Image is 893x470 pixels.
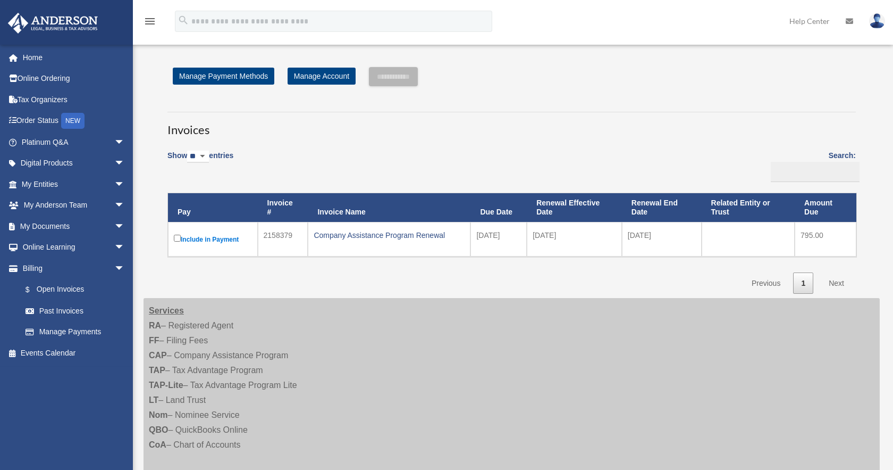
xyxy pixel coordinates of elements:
span: arrow_drop_down [114,131,136,153]
th: Due Date: activate to sort column ascending [470,193,527,222]
a: Manage Account [288,68,356,85]
a: Events Calendar [7,342,141,364]
a: $Open Invoices [15,279,130,301]
label: Show entries [167,149,233,174]
span: arrow_drop_down [114,258,136,279]
th: Related Entity or Trust: activate to sort column ascending [702,193,795,222]
a: My Entitiesarrow_drop_down [7,174,141,195]
a: Past Invoices [15,300,136,321]
a: Next [821,273,852,294]
select: Showentries [187,151,209,163]
a: Home [7,47,141,68]
strong: CoA [149,440,166,449]
a: My Anderson Teamarrow_drop_down [7,195,141,216]
th: Amount Due: activate to sort column ascending [795,193,856,222]
th: Invoice #: activate to sort column ascending [258,193,308,222]
a: Tax Organizers [7,89,141,110]
img: User Pic [869,13,885,29]
td: [DATE] [470,222,527,257]
div: NEW [61,113,85,129]
a: menu [144,19,156,28]
a: Manage Payment Methods [173,68,274,85]
a: 1 [793,273,813,294]
input: Include in Payment [174,235,181,242]
label: Include in Payment [174,233,252,246]
strong: CAP [149,351,167,360]
strong: LT [149,395,158,405]
th: Renewal End Date: activate to sort column ascending [622,193,702,222]
th: Pay: activate to sort column descending [168,193,258,222]
strong: Services [149,306,184,315]
a: Platinum Q&Aarrow_drop_down [7,131,141,153]
i: search [178,14,189,26]
a: Digital Productsarrow_drop_down [7,153,141,174]
a: Previous [744,273,788,294]
a: Manage Payments [15,321,136,343]
th: Invoice Name: activate to sort column ascending [308,193,470,222]
strong: TAP [149,366,165,375]
label: Search: [767,149,856,182]
span: arrow_drop_down [114,195,136,217]
td: [DATE] [527,222,622,257]
h3: Invoices [167,112,856,138]
span: $ [31,283,37,296]
th: Renewal Effective Date: activate to sort column ascending [527,193,622,222]
strong: Nom [149,410,168,419]
a: Billingarrow_drop_down [7,258,136,279]
a: My Documentsarrow_drop_down [7,216,141,237]
strong: RA [149,321,161,330]
span: arrow_drop_down [114,216,136,237]
a: Order StatusNEW [7,110,141,132]
strong: FF [149,336,159,345]
img: Anderson Advisors Platinum Portal [5,13,101,34]
strong: TAP-Lite [149,381,183,390]
i: menu [144,15,156,28]
td: 2158379 [258,222,308,257]
strong: QBO [149,425,168,434]
a: Online Learningarrow_drop_down [7,237,141,258]
td: [DATE] [622,222,702,257]
td: 795.00 [795,222,856,257]
span: arrow_drop_down [114,237,136,259]
span: arrow_drop_down [114,153,136,175]
div: Company Assistance Program Renewal [314,228,465,243]
span: arrow_drop_down [114,174,136,195]
input: Search: [771,162,860,182]
a: Online Ordering [7,68,141,89]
